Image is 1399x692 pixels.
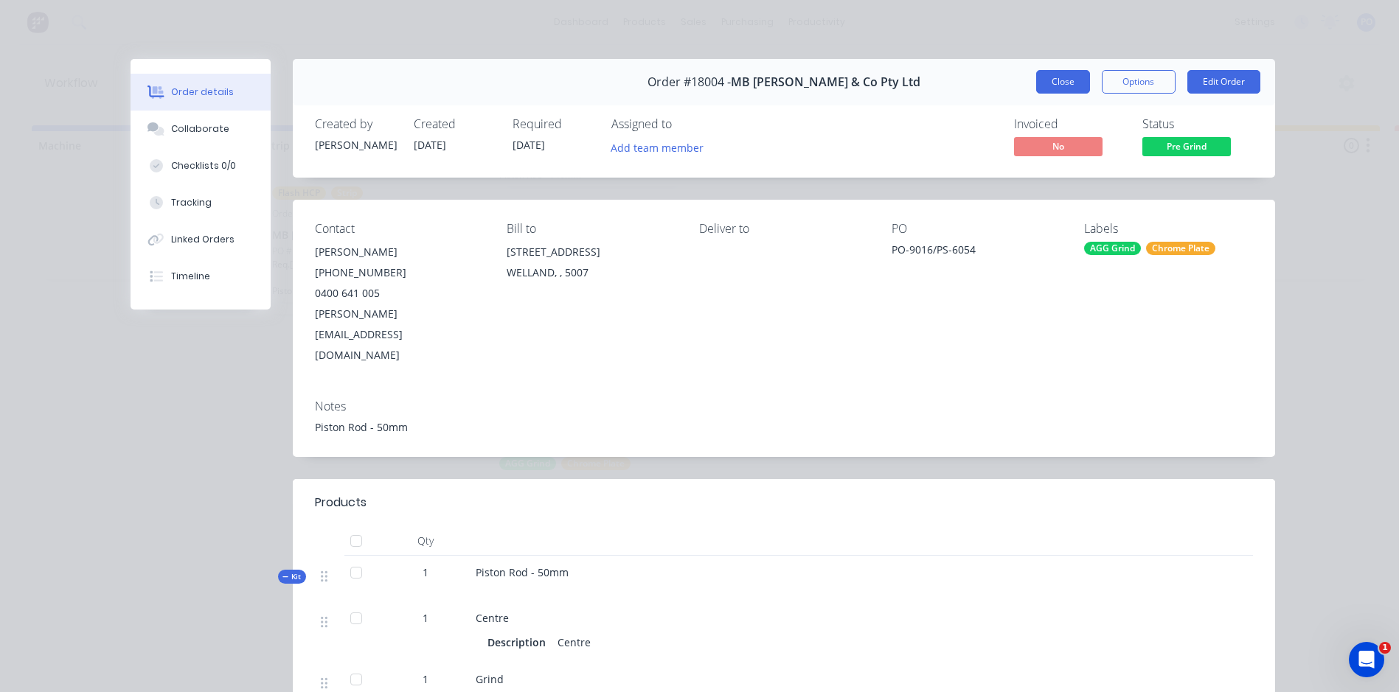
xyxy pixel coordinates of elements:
[315,304,484,366] div: [PERSON_NAME][EMAIL_ADDRESS][DOMAIN_NAME]
[507,242,676,262] div: [STREET_ADDRESS]
[699,222,868,236] div: Deliver to
[131,74,271,111] button: Order details
[611,117,759,131] div: Assigned to
[1142,137,1231,159] button: Pre Grind
[487,632,552,653] div: Description
[315,117,396,131] div: Created by
[278,570,306,584] div: Kit
[476,565,569,579] span: Piston Rod - 50mm
[171,159,236,172] div: Checklists 0/0
[171,85,234,99] div: Order details
[1014,137,1103,155] span: No
[552,632,597,653] div: Centre
[315,399,1253,413] div: Notes
[171,196,212,209] div: Tracking
[1014,117,1125,131] div: Invoiced
[131,184,271,221] button: Tracking
[1142,137,1231,155] span: Pre Grind
[476,611,509,625] span: Centre
[315,242,484,366] div: [PERSON_NAME][PHONE_NUMBER]0400 641 005[PERSON_NAME][EMAIL_ADDRESS][DOMAIN_NAME]
[1142,117,1253,131] div: Status
[1084,242,1141,255] div: AGG Grind
[171,270,210,283] div: Timeline
[1146,242,1215,255] div: Chrome Plate
[315,419,1253,435] div: Piston Rod - 50mm
[315,494,367,511] div: Products
[131,258,271,295] button: Timeline
[648,75,731,89] span: Order #18004 -
[603,137,711,157] button: Add team member
[381,526,470,556] div: Qty
[507,262,676,283] div: WELLAND, , 5007
[892,242,1060,262] div: PO-9016/PS-6054
[1036,70,1090,94] button: Close
[131,221,271,258] button: Linked Orders
[131,111,271,147] button: Collaborate
[1084,222,1253,236] div: Labels
[414,138,446,152] span: [DATE]
[315,222,484,236] div: Contact
[315,283,484,304] div: 0400 641 005
[513,138,545,152] span: [DATE]
[507,242,676,289] div: [STREET_ADDRESS]WELLAND, , 5007
[892,222,1060,236] div: PO
[1102,70,1176,94] button: Options
[315,137,396,153] div: [PERSON_NAME]
[507,222,676,236] div: Bill to
[131,147,271,184] button: Checklists 0/0
[423,671,428,687] span: 1
[282,571,302,582] span: Kit
[423,610,428,626] span: 1
[611,137,712,157] button: Add team member
[171,122,229,136] div: Collaborate
[1379,642,1391,654] span: 1
[731,75,920,89] span: MB [PERSON_NAME] & Co Pty Ltd
[315,242,484,262] div: [PERSON_NAME]
[1349,642,1384,677] iframe: Intercom live chat
[513,117,594,131] div: Required
[315,262,484,283] div: [PHONE_NUMBER]
[414,117,495,131] div: Created
[476,672,504,686] span: Grind
[171,233,235,246] div: Linked Orders
[1187,70,1260,94] button: Edit Order
[423,565,428,580] span: 1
